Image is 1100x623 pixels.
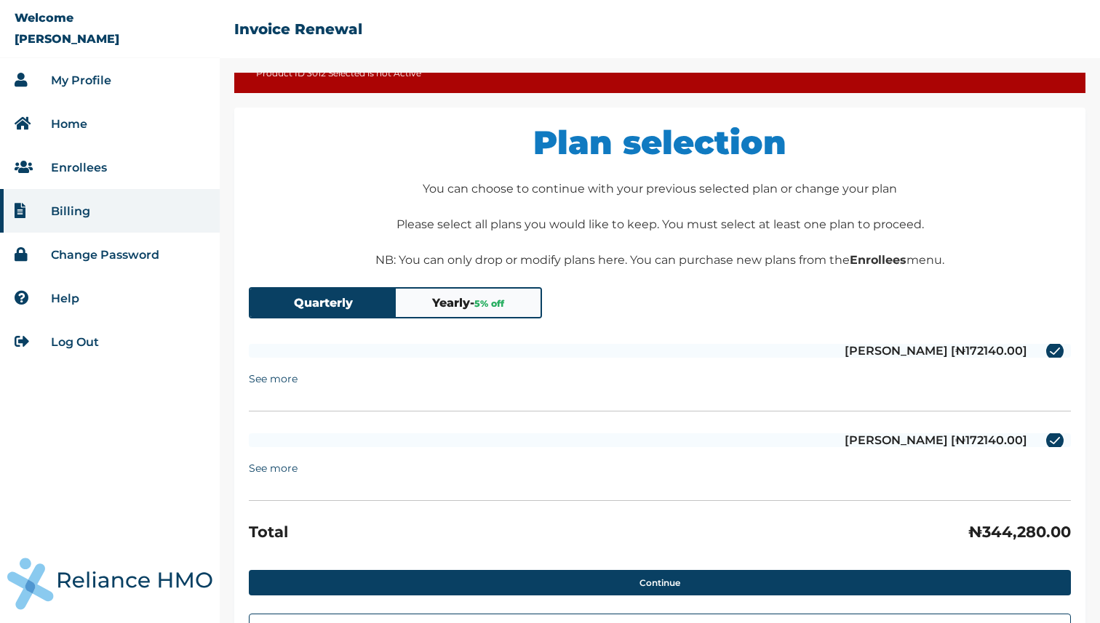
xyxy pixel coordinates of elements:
p: Please select all plans you would like to keep. You must select at least one plan to proceed. [249,216,1071,233]
a: Log Out [51,335,99,349]
p: Welcome [15,11,73,25]
a: Billing [51,204,90,218]
label: [PERSON_NAME] [₦172140.00] [249,344,1071,358]
a: Home [51,117,87,131]
p: You can choose to continue with your previous selected plan or change your plan [249,180,1071,198]
button: Quarterly [250,289,396,317]
label: [PERSON_NAME] [₦172140.00] [249,433,1071,447]
p: Product ID 3012 Selected is not Active [256,68,421,79]
a: Change Password [51,248,159,262]
button: Yearly-5% off [396,289,541,317]
a: My Profile [51,73,111,87]
a: Help [51,292,79,305]
span: 5 % off [474,298,504,309]
a: Enrollees [51,161,107,174]
summary: See more [249,365,298,393]
h3: ₦ 344,280.00 [968,523,1071,541]
button: Continue [249,570,1071,595]
summary: See more [249,454,298,482]
h2: Invoice Renewal [234,20,362,38]
p: NB: You can only drop or modify plans here. You can purchase new plans from the menu. [249,252,1071,269]
h3: Total [249,523,288,541]
img: RelianceHMO's Logo [7,558,212,610]
b: Enrollees [850,253,906,267]
p: [PERSON_NAME] [15,32,119,46]
h1: Plan selection [249,122,1071,162]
